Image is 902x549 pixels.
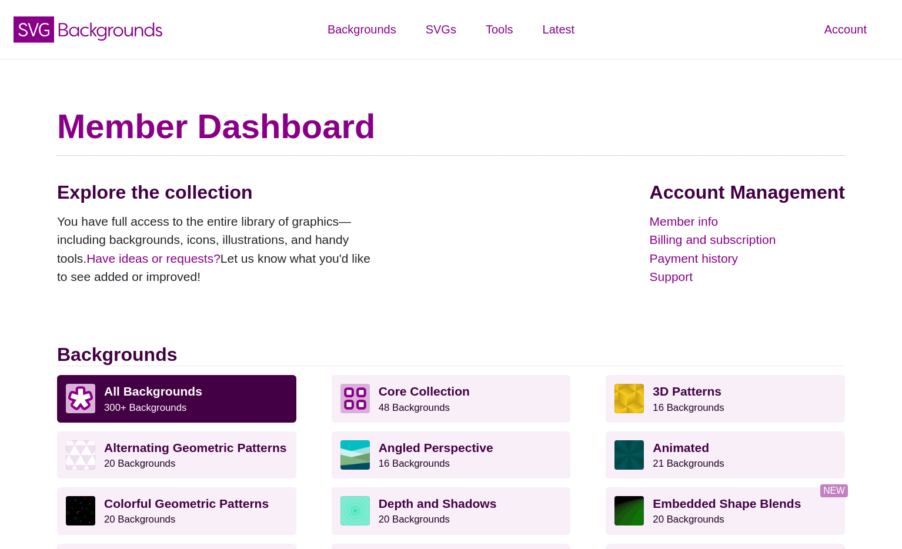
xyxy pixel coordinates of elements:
a: Alternating Geometric Patterns20 Backgrounds [57,431,296,478]
a: Core Collection 48 Backgrounds [332,375,571,422]
img: green layered rings within rings [340,496,370,525]
a: Animated21 Backgrounds [606,431,845,478]
h1: Member Dashboard [57,106,845,147]
small: 300+ Backgrounds [104,402,186,413]
a: Angled Perspective16 Backgrounds [332,431,571,478]
strong: Core Collection [379,384,470,398]
small: 16 Backgrounds [379,458,450,469]
a: Member info [650,212,845,231]
a: Have ideas or requests? [86,252,221,265]
strong: Animated [653,441,709,454]
small: 20 Backgrounds [104,458,175,469]
small: 16 Backgrounds [653,402,724,413]
strong: Colorful Geometric Patterns [104,497,269,510]
small: 21 Backgrounds [653,458,724,469]
strong: Angled Perspective [379,441,493,454]
small: 20 Backgrounds [104,514,175,525]
a: Backgrounds [313,12,411,47]
img: a rainbow pattern of outlined geometric shapes [66,496,95,525]
strong: Depth and Shadows [379,497,497,510]
h2: Account Management [650,181,845,203]
img: green to black rings rippling away from corner [614,496,644,525]
strong: Embedded Shape Blends [653,497,801,510]
a: Support [650,267,845,286]
img: fancy golden cube pattern [614,384,644,413]
h2: Backgrounds [57,343,845,366]
a: Depth and Shadows20 Backgrounds [332,487,571,534]
small: 48 Backgrounds [379,402,450,413]
a: Payment history [650,249,845,268]
strong: Alternating Geometric Patterns [104,441,286,454]
p: You have full access to the entire library of graphics—including backgrounds, icons, illustration... [57,212,380,286]
img: light purple and white alternating triangle pattern [66,440,95,470]
strong: 3D Patterns [653,384,721,398]
h2: Explore the collection [57,181,380,203]
img: green rave light effect animated background [614,440,644,470]
a: All Backgrounds 300+ Backgrounds [57,375,296,422]
a: Account [810,12,881,47]
small: 20 Backgrounds [379,514,450,525]
strong: All Backgrounds [104,384,202,398]
a: Billing and subscription [650,230,845,249]
small: 20 Backgrounds [653,514,724,525]
a: SVGs [411,12,471,47]
a: Latest [528,12,589,47]
a: Colorful Geometric Patterns20 Backgrounds [57,487,296,534]
a: Embedded Shape Blends20 Backgrounds [606,487,845,534]
a: 3D Patterns16 Backgrounds [606,375,845,422]
img: abstract landscape with sky mountains and water [340,440,370,470]
a: Tools [471,12,528,47]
